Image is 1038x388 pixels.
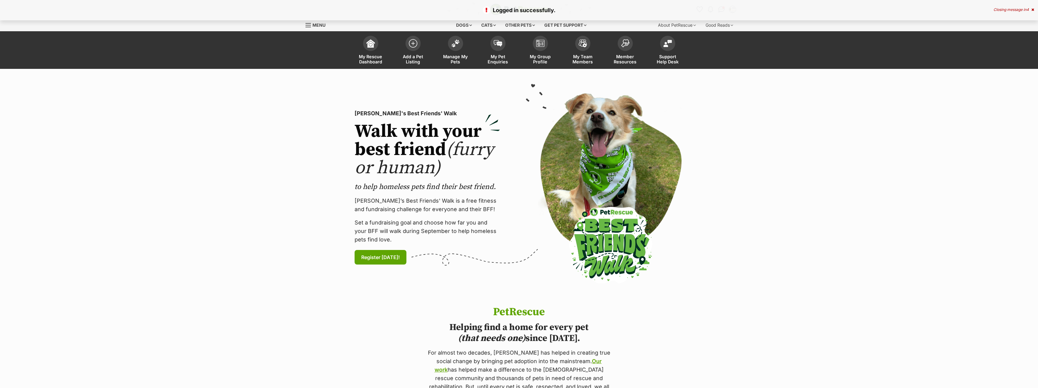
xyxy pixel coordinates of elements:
h1: PetRescue [426,306,612,318]
a: Menu [305,19,330,30]
p: Set a fundraising goal and choose how far you and your BFF will walk during September to help hom... [355,218,500,244]
a: Manage My Pets [434,33,477,69]
div: Good Reads [701,19,737,31]
span: Menu [312,22,325,28]
span: Add a Pet Listing [399,54,427,64]
img: help-desk-icon-fdf02630f3aa405de69fd3d07c3f3aa587a6932b1a1747fa1d2bba05be0121f9.svg [663,40,672,47]
div: Dogs [452,19,476,31]
img: manage-my-pets-icon-02211641906a0b7f246fdf0571729dbe1e7629f14944591b6c1af311fb30b64b.svg [451,39,460,47]
div: Other pets [501,19,539,31]
span: My Team Members [569,54,596,64]
h2: Walk with your best friend [355,123,500,177]
a: My Group Profile [519,33,562,69]
i: (that needs one) [458,332,526,344]
img: member-resources-icon-8e73f808a243e03378d46382f2149f9095a855e16c252ad45f914b54edf8863c.svg [621,39,629,47]
a: Support Help Desk [646,33,689,69]
span: Member Resources [612,54,639,64]
p: to help homeless pets find their best friend. [355,182,500,192]
span: My Rescue Dashboard [357,54,384,64]
a: My Rescue Dashboard [349,33,392,69]
span: Register [DATE]! [361,254,400,261]
img: pet-enquiries-icon-7e3ad2cf08bfb03b45e93fb7055b45f3efa6380592205ae92323e6603595dc1f.svg [494,40,502,47]
span: My Pet Enquiries [484,54,512,64]
p: [PERSON_NAME]'s Best Friends' Walk [355,109,500,118]
span: My Group Profile [527,54,554,64]
span: Manage My Pets [442,54,469,64]
a: My Team Members [562,33,604,69]
img: dashboard-icon-eb2f2d2d3e046f16d808141f083e7271f6b2e854fb5c12c21221c1fb7104beca.svg [366,39,375,48]
img: team-members-icon-5396bd8760b3fe7c0b43da4ab00e1e3bb1a5d9ba89233759b79545d2d3fc5d0d.svg [579,39,587,47]
span: Support Help Desk [654,54,681,64]
a: Add a Pet Listing [392,33,434,69]
div: Cats [477,19,500,31]
div: About PetRescue [654,19,700,31]
span: (furry or human) [355,138,494,179]
img: group-profile-icon-3fa3cf56718a62981997c0bc7e787c4b2cf8bcc04b72c1350f741eb67cf2f40e.svg [536,40,545,47]
a: Member Resources [604,33,646,69]
h2: Helping find a home for every pet since [DATE]. [426,322,612,344]
a: My Pet Enquiries [477,33,519,69]
img: add-pet-listing-icon-0afa8454b4691262ce3f59096e99ab1cd57d4a30225e0717b998d2c9b9846f56.svg [409,39,417,48]
p: [PERSON_NAME]’s Best Friends' Walk is a free fitness and fundraising challenge for everyone and t... [355,197,500,214]
a: Register [DATE]! [355,250,406,265]
div: Get pet support [540,19,591,31]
